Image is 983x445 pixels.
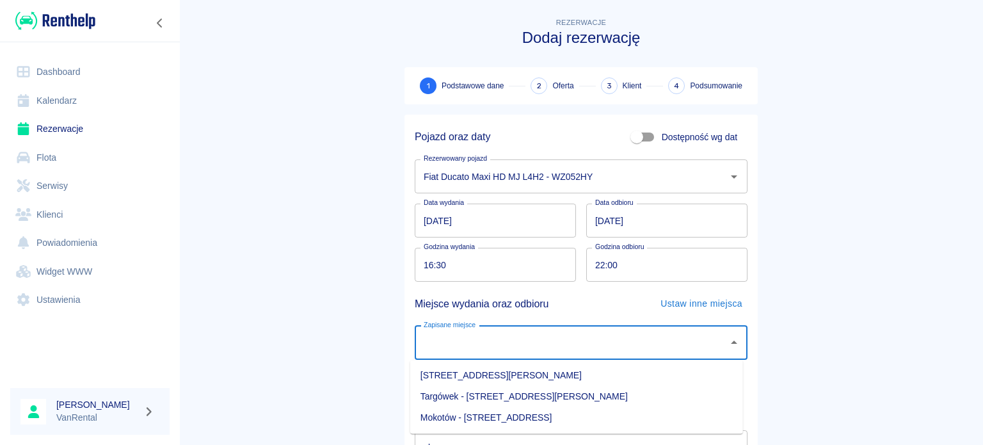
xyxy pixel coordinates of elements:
[424,242,475,252] label: Godzina wydania
[552,80,573,92] span: Oferta
[595,198,634,207] label: Data odbioru
[10,286,170,314] a: Ustawienia
[410,386,743,407] li: Targówek - [STREET_ADDRESS][PERSON_NAME]
[586,204,747,238] input: DD.MM.YYYY
[725,334,743,352] button: Zamknij
[674,79,679,93] span: 4
[586,248,739,282] input: hh:mm
[415,131,490,143] h5: Pojazd oraz daty
[427,79,430,93] span: 1
[10,200,170,229] a: Klienci
[424,154,487,163] label: Rezerwowany pojazd
[150,15,170,31] button: Zwiń nawigację
[10,86,170,115] a: Kalendarz
[10,58,170,86] a: Dashboard
[442,80,504,92] span: Podstawowe dane
[607,79,612,93] span: 3
[10,115,170,143] a: Rezerwacje
[623,80,642,92] span: Klient
[655,292,747,316] button: Ustaw inne miejsca
[56,411,138,425] p: VanRental
[10,10,95,31] a: Renthelp logo
[10,143,170,172] a: Flota
[415,204,576,238] input: DD.MM.YYYY
[662,131,737,144] span: Dostępność wg dat
[424,198,464,207] label: Data wydania
[410,407,743,428] li: Mokotów - [STREET_ADDRESS]
[725,168,743,186] button: Otwórz
[404,29,758,47] h3: Dodaj rezerwację
[410,365,743,386] li: [STREET_ADDRESS][PERSON_NAME]
[415,293,548,316] h5: Miejsce wydania oraz odbioru
[56,398,138,411] h6: [PERSON_NAME]
[556,19,606,26] span: Rezerwacje
[10,257,170,286] a: Widget WWW
[10,172,170,200] a: Serwisy
[415,248,567,282] input: hh:mm
[595,242,644,252] label: Godzina odbioru
[537,79,541,93] span: 2
[10,229,170,257] a: Powiadomienia
[690,80,742,92] span: Podsumowanie
[424,320,476,330] label: Zapisane miejsce
[15,10,95,31] img: Renthelp logo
